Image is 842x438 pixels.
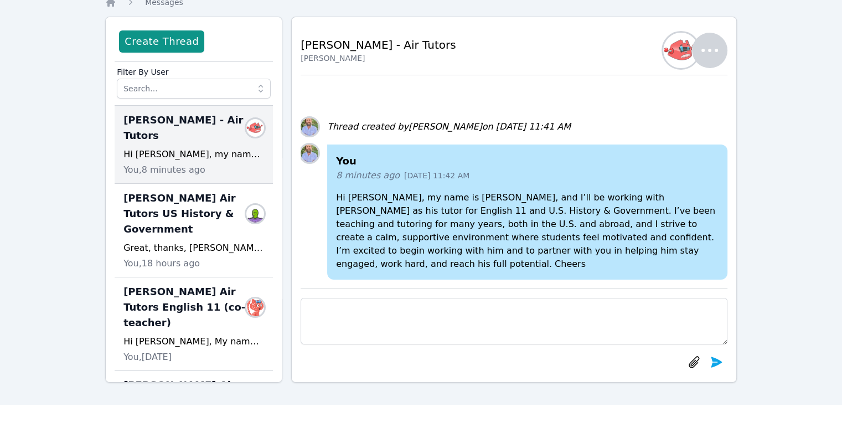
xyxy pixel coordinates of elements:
[123,284,251,331] span: [PERSON_NAME] Air Tutors English 11 (co-teacher)
[123,351,172,364] span: You, [DATE]
[115,184,273,277] div: [PERSON_NAME] Air Tutors US History & GovernmentTony ButtinoGreat, thanks, [PERSON_NAME]. My emai...
[115,277,273,371] div: [PERSON_NAME] Air Tutors English 11 (co-teacher)Thomas DietzHi [PERSON_NAME], My name is [PERSON_...
[123,378,251,409] span: [PERSON_NAME] Air Tutors English 11
[301,145,318,162] img: Matthew Fisher
[123,241,264,255] div: Great, thanks, [PERSON_NAME]. My email is [EMAIL_ADDRESS][DOMAIN_NAME]. I'm excited to get started.
[123,257,200,270] span: You, 18 hours ago
[327,120,571,133] div: Thread created by [PERSON_NAME] on [DATE] 11:41 AM
[119,30,204,53] button: Create Thread
[123,163,205,177] span: You, 8 minutes ago
[246,119,264,137] img: Babara Burch
[670,33,727,68] button: Babara Burch
[117,62,271,79] label: Filter By User
[123,335,264,348] div: Hi [PERSON_NAME], My name is [PERSON_NAME], and I will be working as [PERSON_NAME] tutor in Engli...
[117,79,271,99] input: Search...
[123,190,251,237] span: [PERSON_NAME] Air Tutors US History & Government
[246,205,264,223] img: Tony Buttino
[123,148,264,161] div: Hi [PERSON_NAME], my name is [PERSON_NAME], and I’ll be working with [PERSON_NAME] as his tutor f...
[301,53,456,64] div: [PERSON_NAME]
[123,112,251,143] span: [PERSON_NAME] - Air Tutors
[663,33,699,68] img: Babara Burch
[301,37,456,53] h2: [PERSON_NAME] - Air Tutors
[404,170,469,181] span: [DATE] 11:42 AM
[115,106,273,184] div: [PERSON_NAME] - Air TutorsBabara BurchHi [PERSON_NAME], my name is [PERSON_NAME], and I’ll be wor...
[246,298,264,316] img: Thomas Dietz
[336,153,719,169] h4: You
[301,118,318,136] img: Matthew Fisher
[336,191,719,271] p: Hi [PERSON_NAME], my name is [PERSON_NAME], and I’ll be working with [PERSON_NAME] as his tutor f...
[336,169,400,182] span: 8 minutes ago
